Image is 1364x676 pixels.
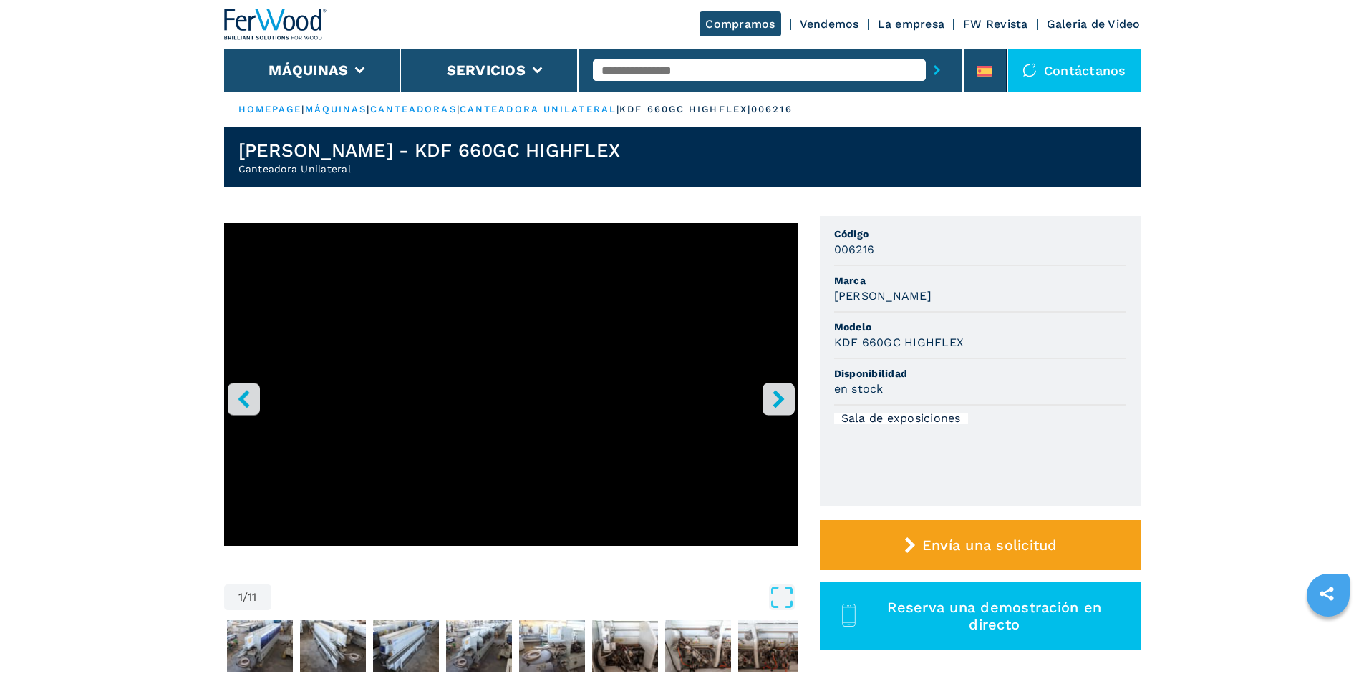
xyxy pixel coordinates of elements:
[297,617,369,675] button: Go to Slide 3
[248,592,257,603] span: 11
[224,9,327,40] img: Ferwood
[865,599,1123,633] span: Reserva una demostración en directo
[700,11,780,36] a: Compramos
[238,162,621,176] h2: Canteadora Unilateral
[447,62,526,79] button: Servicios
[800,17,859,31] a: Vendemos
[834,241,875,258] h3: 006216
[834,273,1126,288] span: Marca
[735,617,807,675] button: Go to Slide 9
[238,139,621,162] h1: [PERSON_NAME] - KDF 660GC HIGHFLEX
[269,62,348,79] button: Máquinas
[665,620,731,672] img: 7c2733eef72677c97f4dfec6aaf1adcf
[373,620,439,672] img: 7055bd19496f2ac3a471f2b5ad9e3368
[1303,612,1353,665] iframe: Chat
[834,366,1126,381] span: Disponibilidad
[519,620,585,672] img: d9b4f92f89556794b0feb2a4dac9b423
[224,223,798,546] iframe: Bordatrice Singola in azione - BRANDT - KDF 660GC HIGHFLEX - Ferwoodgroup - 006216
[457,104,460,114] span: |
[370,104,457,114] a: canteadoras
[763,383,795,415] button: right-button
[300,620,366,672] img: ad528eb32a040662d8a895db9595cac2
[926,54,948,87] button: submit-button
[227,620,293,672] img: dc59fa8cbb6aded1e4333ffdb9b77d65
[662,617,734,675] button: Go to Slide 8
[370,617,442,675] button: Go to Slide 4
[922,537,1058,554] span: Envía una solicitud
[228,383,260,415] button: left-button
[738,620,804,672] img: cc3a9e613261a78ab2cf9044644f36c3
[963,17,1028,31] a: FW Revista
[275,584,795,610] button: Open Fullscreen
[446,620,512,672] img: 7472ab20eb287ba2097e844f418e38cf
[305,104,367,114] a: máquinas
[224,617,798,675] nav: Thumbnail Navigation
[224,223,798,570] div: Go to Slide 1
[367,104,369,114] span: |
[224,617,296,675] button: Go to Slide 2
[243,592,248,603] span: /
[820,520,1141,570] button: Envía una solicitud
[592,620,658,672] img: 4ae98fbe4abbb3278bff92d7cccf9fe0
[834,288,932,304] h3: [PERSON_NAME]
[589,617,661,675] button: Go to Slide 7
[238,104,302,114] a: HOMEPAGE
[1047,17,1141,31] a: Galeria de Video
[619,103,751,116] p: kdf 660gc highflex |
[460,104,616,114] a: canteadora unilateral
[834,334,964,351] h3: KDF 660GC HIGHFLEX
[616,104,619,114] span: |
[443,617,515,675] button: Go to Slide 5
[834,320,1126,334] span: Modelo
[238,592,243,603] span: 1
[820,582,1141,650] button: Reserva una demostración en directo
[1008,49,1141,92] div: Contáctanos
[301,104,304,114] span: |
[1022,63,1037,77] img: Contáctanos
[834,227,1126,241] span: Código
[834,381,884,397] h3: en stock
[834,413,968,424] div: Sala de exposiciones
[1309,576,1345,612] a: sharethis
[516,617,588,675] button: Go to Slide 6
[878,17,945,31] a: La empresa
[751,103,793,116] p: 006216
